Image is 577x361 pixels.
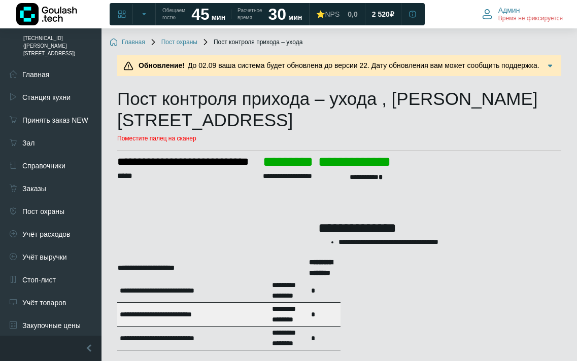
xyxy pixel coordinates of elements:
[316,10,340,19] div: ⭐
[149,39,197,47] a: Пост охраны
[201,39,302,47] span: Пост контроля прихода – ухода
[498,6,520,15] span: Админ
[212,13,225,21] span: мин
[325,10,340,18] span: NPS
[390,10,394,19] span: ₽
[372,10,390,19] span: 2 520
[117,88,561,131] h1: Пост контроля прихода – ухода , [PERSON_NAME][STREET_ADDRESS]
[16,3,77,25] img: Логотип компании Goulash.tech
[117,135,561,142] p: Поместите палец на сканер
[139,61,185,69] b: Обновление!
[156,5,308,23] a: Обещаем гостю 45 мин Расчетное время 30 мин
[348,10,357,19] span: 0,0
[237,7,262,21] span: Расчетное время
[498,15,563,23] span: Время не фиксируется
[135,61,539,80] span: До 02.09 ваша система будет обновлена до версии 22. Дату обновления вам может сообщить поддержка....
[476,4,569,25] button: Админ Время не фиксируется
[288,13,302,21] span: мин
[123,61,133,71] img: Предупреждение
[162,7,185,21] span: Обещаем гостю
[366,5,400,23] a: 2 520 ₽
[191,5,210,23] strong: 45
[110,39,145,47] a: Главная
[310,5,363,23] a: ⭐NPS 0,0
[545,61,555,71] img: Подробнее
[268,5,287,23] strong: 30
